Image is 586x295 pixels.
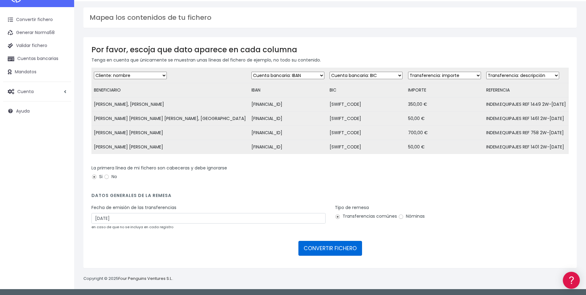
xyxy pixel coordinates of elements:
td: [PERSON_NAME], [PERSON_NAME] [91,97,249,112]
a: Validar fichero [3,39,71,52]
div: Facturación [6,123,117,129]
h3: Por favor, escoja que dato aparece en cada columna [91,45,569,54]
td: 700,00 € [406,126,484,140]
button: Contáctanos [6,165,117,176]
p: Tenga en cuenta que únicamente se muestran unas líneas del fichero de ejemplo, no todo su contenido. [91,57,569,63]
a: Cuentas bancarias [3,52,71,65]
a: Four Penguins Ventures S.L. [118,276,172,281]
td: 50,00 € [406,140,484,154]
a: Convertir fichero [3,13,71,26]
div: Programadores [6,148,117,154]
td: [SWIFT_CODE] [327,140,405,154]
a: API [6,158,117,168]
div: Convertir ficheros [6,68,117,74]
a: Información general [6,53,117,62]
td: 350,00 € [406,97,484,112]
a: Generar Norma58 [3,26,71,39]
td: INDEM.EQUIPAJES REF 1401 2W-[DATE] [484,140,569,154]
a: Videotutoriales [6,97,117,107]
span: Ayuda [16,108,30,114]
td: 50,00 € [406,112,484,126]
td: INDEM.EQUIPAJES REF 1449 2W-[DATE] [484,97,569,112]
button: CONVERTIR FICHERO [298,241,362,256]
td: [FINANCIAL_ID] [249,126,327,140]
td: REFERENCIA [484,83,569,97]
p: Copyright © 2025 . [83,276,173,282]
a: Problemas habituales [6,88,117,97]
td: [PERSON_NAME] [PERSON_NAME] [PERSON_NAME], [GEOGRAPHIC_DATA] [91,112,249,126]
td: BIC [327,83,405,97]
a: Formatos [6,78,117,88]
td: [FINANCIAL_ID] [249,97,327,112]
td: IBAN [249,83,327,97]
td: BENEFICIARIO [91,83,249,97]
a: POWERED BY ENCHANT [85,178,119,184]
small: en caso de que no se incluya en cada registro [91,224,173,229]
label: Fecha de emisión de las transferencias [91,204,176,211]
td: IMPORTE [406,83,484,97]
td: [SWIFT_CODE] [327,97,405,112]
a: Cuenta [3,85,71,98]
label: La primera línea de mi fichero son cabeceras y debe ignorarse [91,165,227,171]
td: [PERSON_NAME] [PERSON_NAME] [91,126,249,140]
td: [FINANCIAL_ID] [249,140,327,154]
a: Mandatos [3,66,71,79]
td: [SWIFT_CODE] [327,112,405,126]
td: [FINANCIAL_ID] [249,112,327,126]
span: Cuenta [17,88,34,94]
h4: Datos generales de la remesa [91,193,569,201]
td: [PERSON_NAME] [PERSON_NAME] [91,140,249,154]
label: Nóminas [398,213,425,220]
div: Información general [6,43,117,49]
label: Si [91,173,103,180]
h3: Mapea los contenidos de tu fichero [90,14,571,22]
a: Ayuda [3,105,71,118]
a: General [6,133,117,142]
td: INDEM.EQUIPAJES REF 758 2W-[DATE] [484,126,569,140]
label: Transferencias comúnes [335,213,397,220]
a: Perfiles de empresas [6,107,117,117]
td: INDEM.EQUIPAJES REF 1461 2W-[DATE] [484,112,569,126]
td: [SWIFT_CODE] [327,126,405,140]
label: No [104,173,117,180]
label: Tipo de remesa [335,204,369,211]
